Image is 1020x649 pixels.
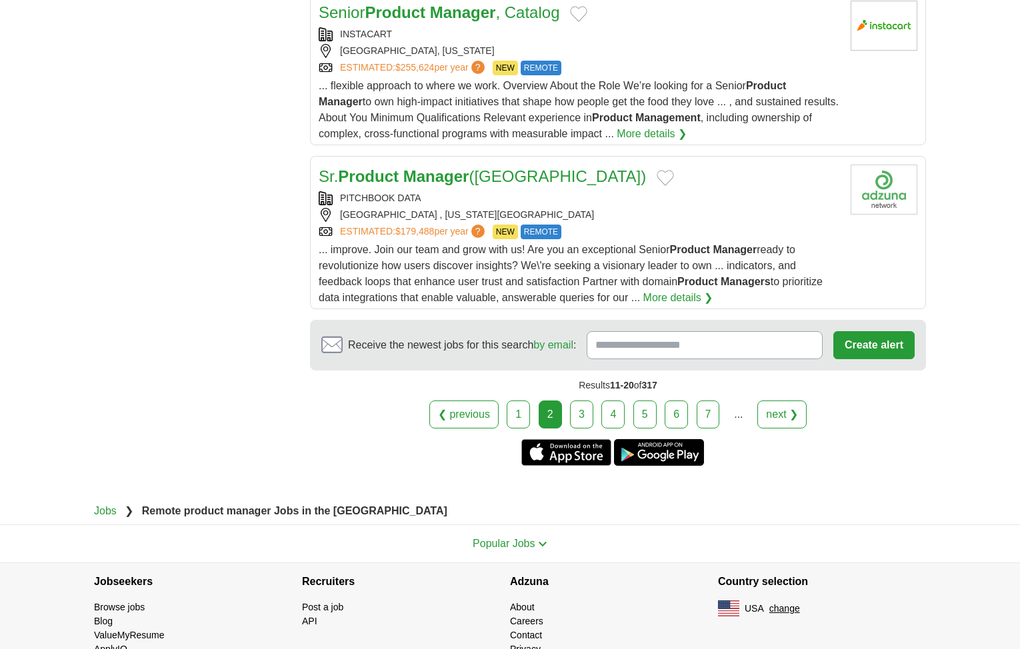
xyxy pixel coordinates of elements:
div: ... [725,401,752,428]
a: 6 [665,400,688,428]
a: 7 [697,400,720,428]
strong: Manager [403,167,469,185]
a: About [510,602,535,612]
div: 2 [539,400,562,428]
a: More details ❯ [617,126,687,142]
span: $179,488 [395,226,434,237]
span: ? [471,61,485,74]
span: NEW [493,61,518,75]
button: Create alert [833,331,915,359]
a: 5 [633,400,657,428]
span: Popular Jobs [473,538,535,549]
img: Instacart logo [851,1,917,51]
span: $255,624 [395,62,434,73]
span: ? [471,225,485,238]
a: ValueMyResume [94,630,165,640]
a: SeniorProduct Manager, Catalog [319,3,559,21]
strong: Product [592,112,632,123]
a: 4 [601,400,625,428]
a: next ❯ [757,400,807,428]
a: Browse jobs [94,602,145,612]
button: Add to favorite jobs [570,6,587,22]
div: PITCHBOOK DATA [319,191,840,205]
strong: Product [746,80,786,91]
h4: Country selection [718,563,926,600]
span: ❯ [125,505,133,516]
span: ... improve. Join our team and grow with us! Are you an exceptional Senior ready to revolutionize... [319,244,823,303]
a: Get the Android app [614,439,704,466]
strong: Product [670,244,710,255]
a: Sr.Product Manager([GEOGRAPHIC_DATA]) [319,167,646,185]
strong: Product [338,167,399,185]
span: ... flexible approach to where we work. Overview About the Role We’re looking for a Senior to own... [319,80,839,139]
a: More details ❯ [643,290,713,306]
img: Company logo [851,165,917,215]
a: 1 [507,400,530,428]
a: ESTIMATED:$179,488per year? [340,225,487,239]
strong: Management [635,112,701,123]
a: ESTIMATED:$255,624per year? [340,61,487,75]
button: change [769,602,800,616]
div: Results of [310,370,926,400]
span: REMOTE [521,61,561,75]
div: [GEOGRAPHIC_DATA] , [US_STATE][GEOGRAPHIC_DATA] [319,208,840,222]
strong: Remote product manager Jobs in the [GEOGRAPHIC_DATA] [142,505,447,516]
strong: Manager [430,3,496,21]
a: ❮ previous [429,400,499,428]
strong: Manager [713,244,757,255]
a: Get the iPhone app [521,439,611,466]
strong: Product [365,3,425,21]
span: USA [745,602,764,616]
span: 11-20 [610,380,634,390]
a: Blog [94,616,113,626]
button: Add to favorite jobs [657,170,674,186]
a: Careers [510,616,543,626]
span: Receive the newest jobs for this search : [348,337,576,353]
a: by email [533,339,573,350]
img: toggle icon [538,541,547,547]
a: Post a job [302,602,343,612]
div: [GEOGRAPHIC_DATA], [US_STATE] [319,44,840,58]
img: US flag [718,600,739,616]
a: 3 [570,400,593,428]
strong: Managers [721,276,771,287]
a: Contact [510,630,542,640]
a: API [302,616,317,626]
span: REMOTE [521,225,561,239]
span: NEW [493,225,518,239]
span: 317 [641,380,657,390]
a: INSTACART [340,29,392,39]
strong: Manager [319,96,363,107]
strong: Product [677,276,717,287]
a: Jobs [94,505,117,516]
